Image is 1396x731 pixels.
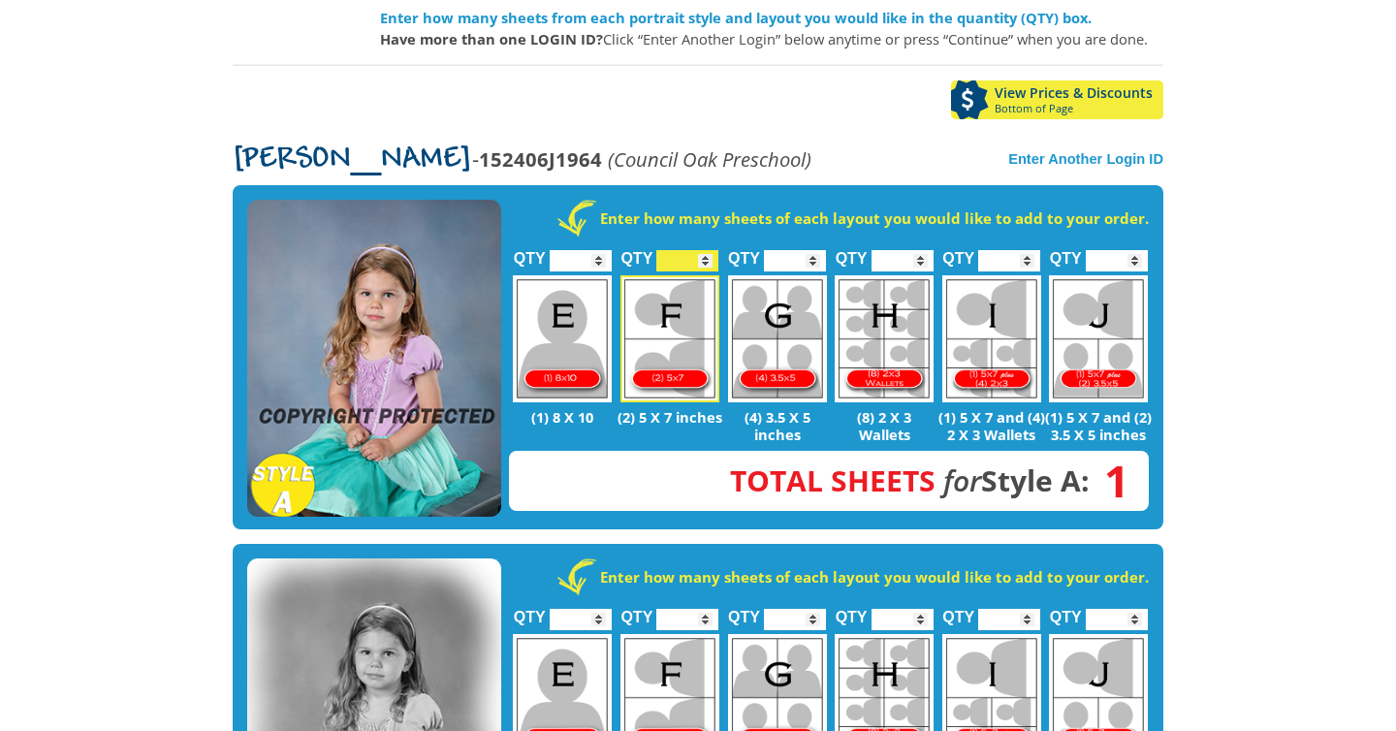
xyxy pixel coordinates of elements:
[247,200,501,518] img: STYLE A
[380,29,603,48] strong: Have more than one LOGIN ID?
[380,28,1163,49] p: Click “Enter Another Login” below anytime or press “Continue” when you are done.
[620,275,719,402] img: F
[514,229,546,276] label: QTY
[942,275,1041,402] img: I
[1050,588,1082,635] label: QTY
[730,461,936,500] span: Total Sheets
[942,229,974,276] label: QTY
[728,275,827,402] img: G
[620,229,652,276] label: QTY
[233,144,472,175] span: [PERSON_NAME]
[233,148,811,171] p: -
[1045,408,1153,443] p: (1) 5 X 7 and (2) 3.5 X 5 inches
[617,408,724,426] p: (2) 5 X 7 inches
[380,8,1092,27] strong: Enter how many sheets from each portrait style and layout you would like in the quantity (QTY) box.
[1008,151,1163,167] a: Enter Another Login ID
[509,408,617,426] p: (1) 8 X 10
[995,103,1163,114] span: Bottom of Page
[951,80,1163,119] a: View Prices & DiscountsBottom of Page
[836,229,868,276] label: QTY
[514,588,546,635] label: QTY
[723,408,831,443] p: (4) 3.5 X 5 inches
[937,408,1045,443] p: (1) 5 X 7 and (4) 2 X 3 Wallets
[942,588,974,635] label: QTY
[600,567,1149,587] strong: Enter how many sheets of each layout you would like to add to your order.
[836,588,868,635] label: QTY
[513,275,612,402] img: E
[620,588,652,635] label: QTY
[600,208,1149,228] strong: Enter how many sheets of each layout you would like to add to your order.
[479,145,602,173] strong: 152406J1964
[730,461,1090,500] strong: Style A:
[728,588,760,635] label: QTY
[831,408,938,443] p: (8) 2 X 3 Wallets
[835,275,934,402] img: H
[1049,275,1148,402] img: J
[1090,470,1129,492] span: 1
[943,461,981,500] em: for
[608,145,811,173] em: (Council Oak Preschool)
[1050,229,1082,276] label: QTY
[728,229,760,276] label: QTY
